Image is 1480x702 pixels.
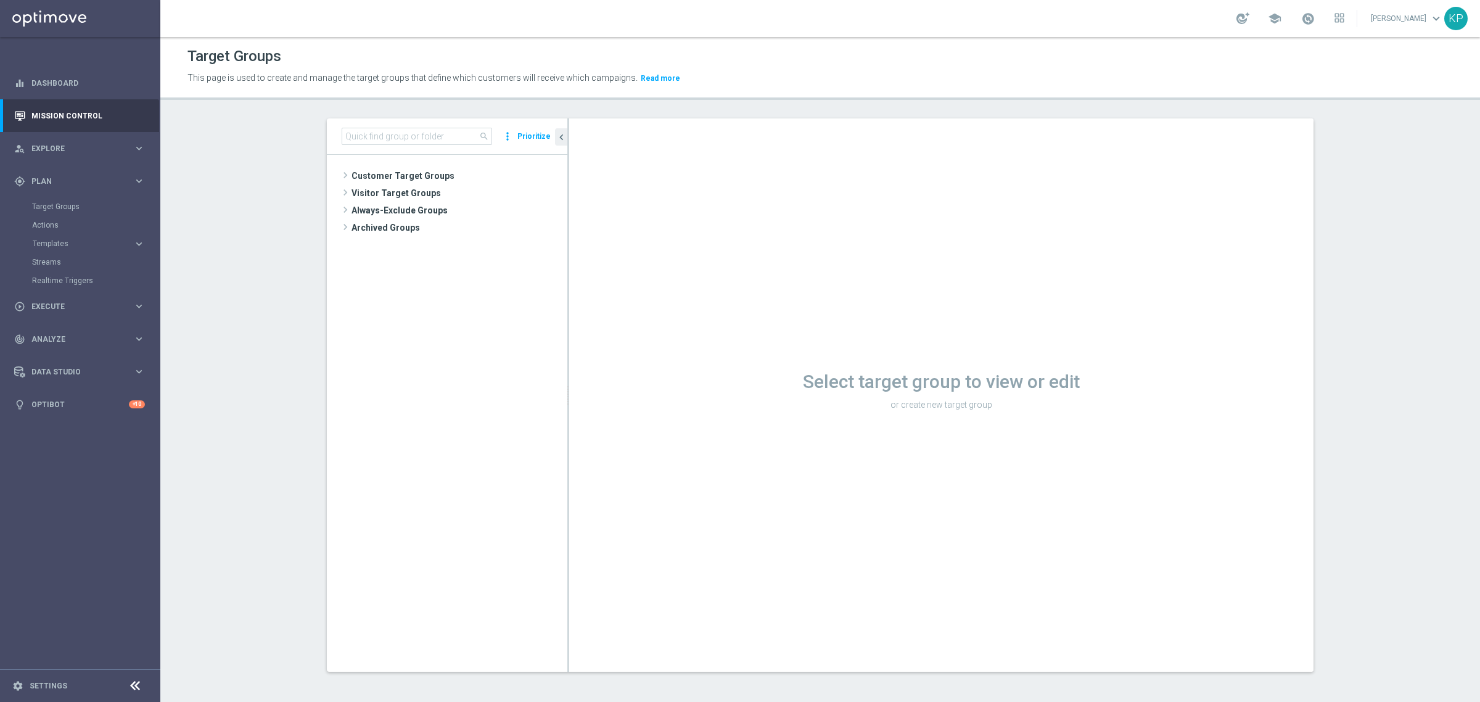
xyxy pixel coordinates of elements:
span: This page is used to create and manage the target groups that define which customers will receive... [187,73,638,83]
i: play_circle_outline [14,301,25,312]
i: equalizer [14,78,25,89]
button: Prioritize [516,128,553,145]
a: Mission Control [31,99,145,132]
a: Streams [32,257,128,267]
div: Optibot [14,388,145,421]
button: gps_fixed Plan keyboard_arrow_right [14,176,146,186]
span: Data Studio [31,368,133,376]
div: Explore [14,143,133,154]
span: Visitor Target Groups [351,184,567,202]
i: keyboard_arrow_right [133,333,145,345]
button: person_search Explore keyboard_arrow_right [14,144,146,154]
i: keyboard_arrow_right [133,300,145,312]
i: track_changes [14,334,25,345]
div: Templates [33,240,133,247]
div: Realtime Triggers [32,271,159,290]
div: Actions [32,216,159,234]
div: Data Studio [14,366,133,378]
i: keyboard_arrow_right [133,142,145,154]
button: Mission Control [14,111,146,121]
a: Realtime Triggers [32,276,128,286]
div: +10 [129,400,145,408]
button: lightbulb Optibot +10 [14,400,146,410]
span: Explore [31,145,133,152]
a: [PERSON_NAME]keyboard_arrow_down [1370,9,1444,28]
i: person_search [14,143,25,154]
div: Execute [14,301,133,312]
i: keyboard_arrow_right [133,366,145,378]
div: Streams [32,253,159,271]
h1: Target Groups [187,47,281,65]
div: Plan [14,176,133,187]
div: Target Groups [32,197,159,216]
div: Dashboard [14,67,145,99]
span: Plan [31,178,133,185]
i: gps_fixed [14,176,25,187]
button: track_changes Analyze keyboard_arrow_right [14,334,146,344]
span: Always-Exclude Groups [351,202,567,219]
p: or create new target group [569,399,1313,410]
i: chevron_left [556,131,567,143]
span: Templates [33,240,121,247]
button: Read more [639,72,681,85]
i: keyboard_arrow_right [133,175,145,187]
input: Quick find group or folder [342,128,492,145]
span: school [1268,12,1281,25]
span: Customer Target Groups [351,167,567,184]
div: Analyze [14,334,133,345]
div: KP [1444,7,1468,30]
span: search [479,131,489,141]
a: Settings [30,682,67,690]
h1: Select target group to view or edit [569,371,1313,393]
a: Optibot [31,388,129,421]
div: Mission Control [14,99,145,132]
i: keyboard_arrow_right [133,238,145,250]
a: Actions [32,220,128,230]
button: chevron_left [555,128,567,146]
span: Execute [31,303,133,310]
a: Dashboard [31,67,145,99]
div: Templates [32,234,159,253]
span: Archived Groups [351,219,567,236]
button: equalizer Dashboard [14,78,146,88]
button: play_circle_outline Execute keyboard_arrow_right [14,302,146,312]
span: keyboard_arrow_down [1429,12,1443,25]
span: Analyze [31,336,133,343]
i: settings [12,680,23,692]
i: lightbulb [14,399,25,410]
button: Data Studio keyboard_arrow_right [14,367,146,377]
i: more_vert [501,128,514,145]
a: Target Groups [32,202,128,212]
